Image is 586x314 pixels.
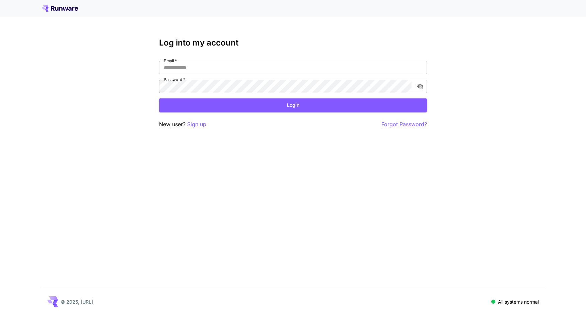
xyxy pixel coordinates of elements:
[164,58,177,64] label: Email
[61,298,93,305] p: © 2025, [URL]
[159,38,427,48] h3: Log into my account
[159,98,427,112] button: Login
[187,120,206,129] button: Sign up
[164,77,185,82] label: Password
[159,120,206,129] p: New user?
[498,298,539,305] p: All systems normal
[381,120,427,129] button: Forgot Password?
[414,80,426,92] button: toggle password visibility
